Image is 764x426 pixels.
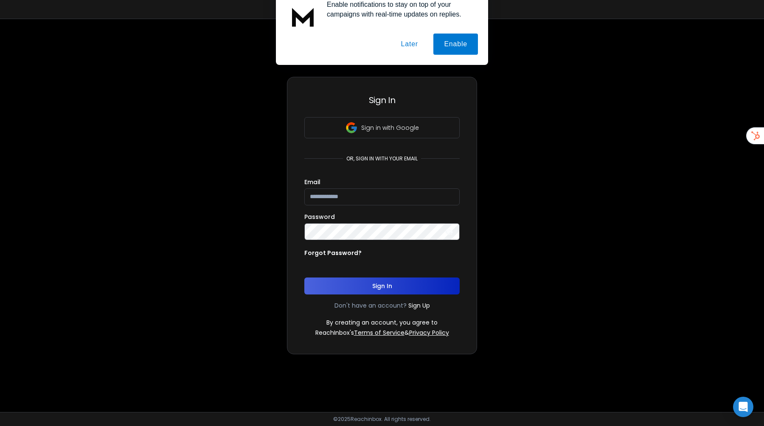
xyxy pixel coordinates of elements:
[320,10,478,30] div: Enable notifications to stay on top of your campaigns with real-time updates on replies.
[304,249,362,257] p: Forgot Password?
[433,44,478,65] button: Enable
[361,123,419,132] p: Sign in with Google
[286,10,320,44] img: notification icon
[408,301,430,310] a: Sign Up
[390,44,428,65] button: Later
[304,117,460,138] button: Sign in with Google
[304,179,320,185] label: Email
[304,94,460,106] h3: Sign In
[334,301,407,310] p: Don't have an account?
[304,214,335,220] label: Password
[343,155,421,162] p: or, sign in with your email
[733,397,753,417] div: Open Intercom Messenger
[315,328,449,337] p: ReachInbox's &
[354,328,404,337] a: Terms of Service
[409,328,449,337] a: Privacy Policy
[304,277,460,294] button: Sign In
[326,318,438,327] p: By creating an account, you agree to
[333,416,431,423] p: © 2025 Reachinbox. All rights reserved.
